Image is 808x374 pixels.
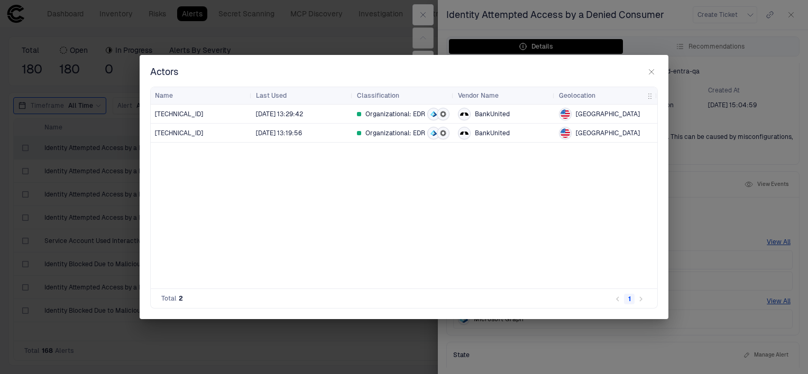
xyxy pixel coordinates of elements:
img: US [561,109,570,119]
span: Organizational: EDR [365,110,425,118]
div: 8/28/2025 17:29:42 (GMT+00:00 UTC) [256,110,303,118]
span: [DATE] 13:29:42 [256,110,303,118]
span: BankUnited [475,129,510,137]
span: [GEOGRAPHIC_DATA] [576,110,640,118]
span: 2 [179,294,183,303]
div: 9/10/2025 17:19:56 (GMT+00:00 UTC) [256,129,302,137]
span: [TECHNICAL_ID] [155,110,203,118]
span: [GEOGRAPHIC_DATA] [576,129,640,137]
span: Geolocation [559,91,595,100]
span: [DATE] 13:19:56 [256,129,302,137]
span: Last Used [256,91,287,100]
span: Name [155,91,173,100]
nav: pagination navigation [612,292,647,305]
span: Classification [357,91,399,100]
span: Actors [150,66,179,78]
span: Organizational: EDR [365,129,425,137]
span: BankUnited [475,110,510,118]
span: Vendor Name [458,91,499,100]
button: page 1 [624,294,635,304]
span: Total [161,294,177,303]
span: [TECHNICAL_ID] [155,129,203,137]
div: BankUnited [460,129,469,137]
img: US [561,128,570,138]
div: BankUnited [460,110,469,118]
